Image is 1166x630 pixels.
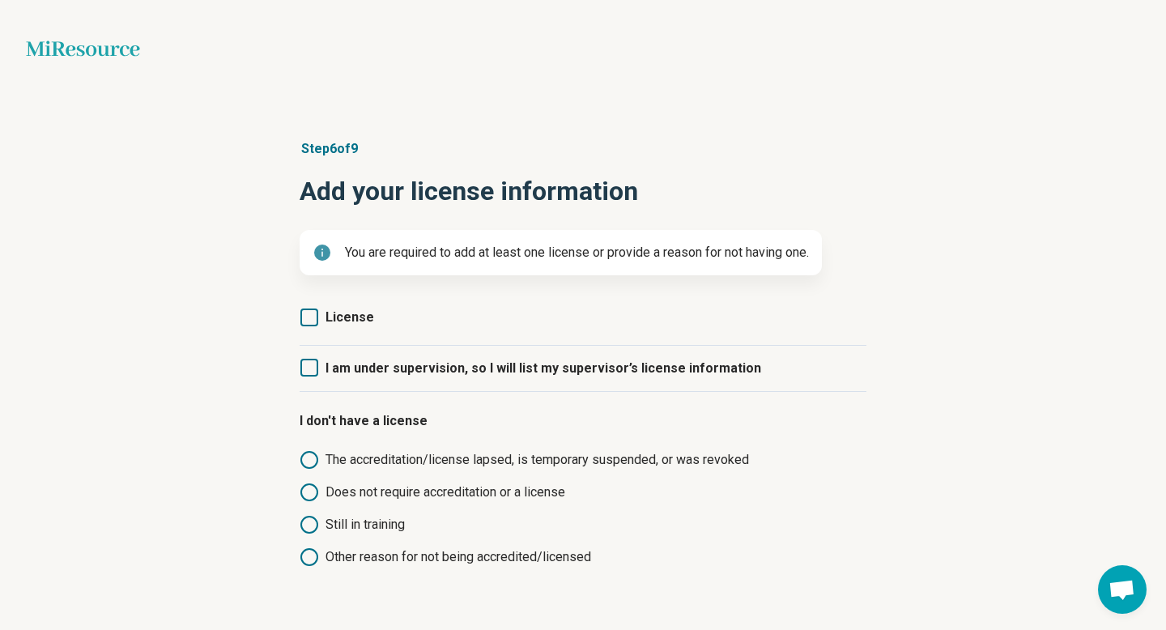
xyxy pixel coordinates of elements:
p: You are required to add at least one license or provide a reason for not having one. [345,243,809,262]
legend: I don't have a license [300,411,866,431]
span: The accreditation/license lapsed, is temporary suspended, or was revoked [326,450,866,470]
span: Still in training [326,515,866,534]
div: Open chat [1098,565,1147,614]
span: Does not require accreditation or a license [326,483,866,502]
span: I am under supervision, so I will list my supervisor’s license information [326,360,761,376]
span: Other reason for not being accredited/licensed [326,547,866,567]
h1: Add your license information [300,172,866,211]
span: License [326,309,374,325]
p: Step 6 of 9 [300,139,866,159]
